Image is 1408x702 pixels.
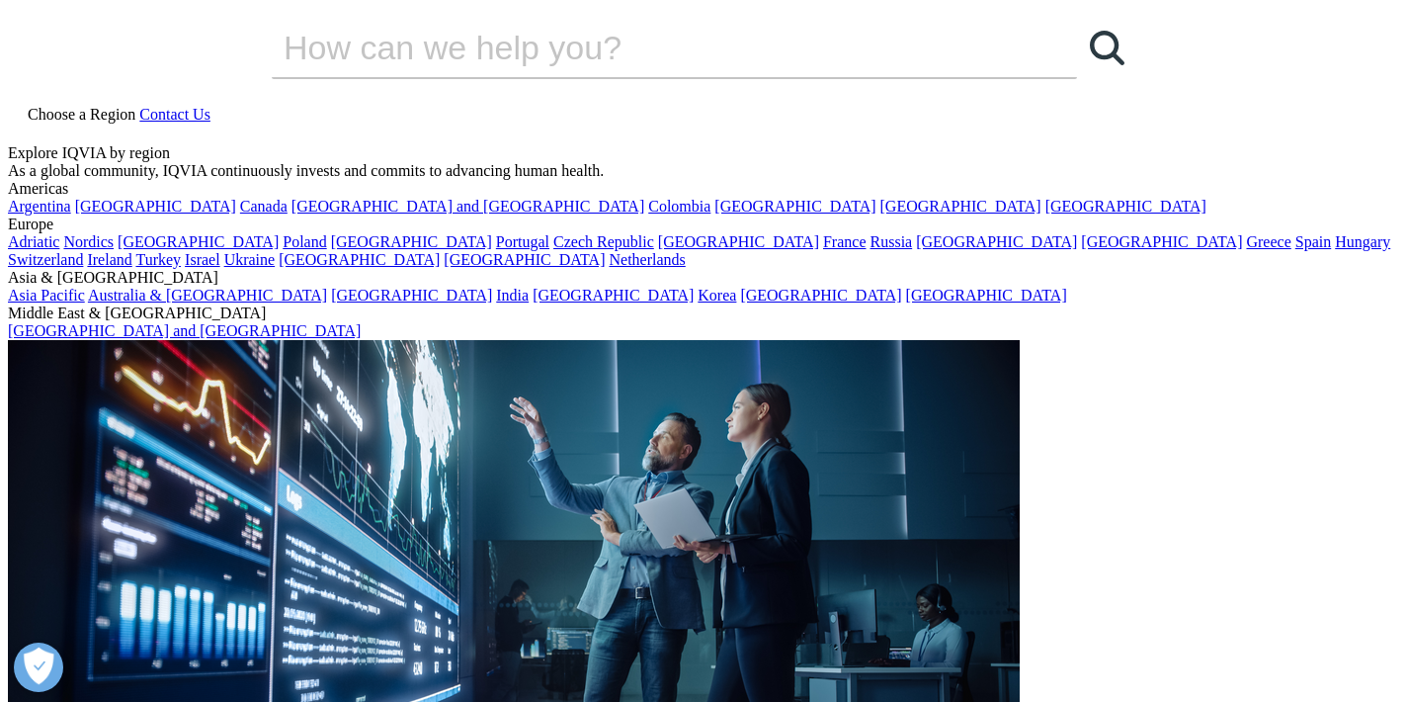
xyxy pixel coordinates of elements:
a: Israel [185,251,220,268]
a: Greece [1246,233,1290,250]
div: Asia & [GEOGRAPHIC_DATA] [8,269,1400,287]
a: [GEOGRAPHIC_DATA] [331,233,492,250]
a: [GEOGRAPHIC_DATA] and [GEOGRAPHIC_DATA] [291,198,644,215]
a: Netherlands [609,251,685,268]
div: Explore IQVIA by region [8,144,1400,162]
a: Turkey [135,251,181,268]
a: [GEOGRAPHIC_DATA] [75,198,236,215]
a: Ukraine [224,251,276,268]
a: Switzerland [8,251,83,268]
a: [GEOGRAPHIC_DATA] [1081,233,1242,250]
a: Spain [1295,233,1331,250]
a: [GEOGRAPHIC_DATA] [331,287,492,304]
a: Adriatic [8,233,59,250]
span: Choose a Region [28,106,135,123]
a: Russia [870,233,913,250]
a: Czech Republic [553,233,654,250]
input: Search [272,18,1021,77]
a: Ireland [87,251,131,268]
a: [GEOGRAPHIC_DATA] [658,233,819,250]
a: Hungary [1335,233,1390,250]
a: [GEOGRAPHIC_DATA] [279,251,440,268]
a: Asia Pacific [8,287,85,304]
div: Europe [8,216,1400,233]
a: Portugal [496,233,549,250]
a: [GEOGRAPHIC_DATA] [1045,198,1206,215]
a: Contact Us [139,106,210,123]
a: [GEOGRAPHIC_DATA] [740,287,901,304]
a: [GEOGRAPHIC_DATA] [533,287,694,304]
div: Americas [8,180,1400,198]
a: Colombia [648,198,710,215]
a: [GEOGRAPHIC_DATA] [714,198,875,215]
a: [GEOGRAPHIC_DATA] [118,233,279,250]
div: Middle East & [GEOGRAPHIC_DATA] [8,305,1400,322]
a: Australia & [GEOGRAPHIC_DATA] [88,287,327,304]
a: Search [1077,18,1136,77]
a: [GEOGRAPHIC_DATA] [916,233,1077,250]
a: Korea [698,287,736,304]
a: Nordics [63,233,114,250]
a: Argentina [8,198,71,215]
a: France [823,233,867,250]
a: [GEOGRAPHIC_DATA] [906,287,1067,304]
a: [GEOGRAPHIC_DATA] and [GEOGRAPHIC_DATA] [8,322,361,339]
svg: Search [1090,31,1124,65]
a: Poland [283,233,326,250]
a: India [496,287,529,304]
a: Canada [240,198,288,215]
a: [GEOGRAPHIC_DATA] [880,198,1041,215]
a: [GEOGRAPHIC_DATA] [444,251,605,268]
button: Open Preferences [14,643,63,692]
div: As a global community, IQVIA continuously invests and commits to advancing human health. [8,162,1400,180]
